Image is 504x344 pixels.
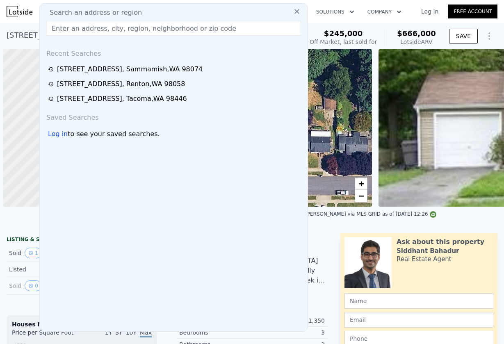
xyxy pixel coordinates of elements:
div: [STREET_ADDRESS] , Sammamish , WA 98074 [57,64,203,74]
div: Houses Median Sale [12,320,152,328]
div: LISTING & SALE HISTORY [7,236,157,244]
button: Company [361,5,408,19]
a: Zoom in [355,178,367,190]
img: Lotside [7,6,32,17]
a: Free Account [448,5,497,18]
div: Log in [48,129,68,139]
div: Real Estate Agent [397,255,452,263]
div: Sold [9,248,75,258]
div: Listed [9,265,75,273]
div: Saved Searches [43,106,304,126]
div: Ask about this property [397,237,484,247]
input: Name [344,293,493,309]
a: [STREET_ADDRESS], Sammamish,WA 98074 [48,64,302,74]
div: Recent Searches [43,42,304,62]
div: Sold [9,280,75,291]
span: 10Y [126,329,137,336]
a: Zoom out [355,190,367,202]
a: [STREET_ADDRESS], Renton,WA 98058 [48,79,302,89]
span: + [359,178,364,189]
button: SAVE [449,29,478,43]
a: Log In [411,7,448,16]
span: to see your saved searches. [68,129,160,139]
div: Siddhant Bahadur [397,247,459,255]
a: [STREET_ADDRESS], Tacoma,WA 98446 [48,94,302,104]
div: [STREET_ADDRESS] , Renton , WA 98058 [7,30,153,41]
img: NWMLS Logo [430,211,436,218]
span: $666,000 [397,29,436,38]
input: Enter an address, city, region, neighborhood or zip code [46,21,301,36]
button: Show Options [481,28,497,44]
span: 3Y [115,329,122,336]
input: Email [344,312,493,328]
button: View historical data [25,248,42,258]
span: $245,000 [324,29,363,38]
span: 1Y [105,329,112,336]
button: View historical data [25,280,42,291]
div: [STREET_ADDRESS] , Tacoma , WA 98446 [57,94,187,104]
div: Off Market, last sold for [310,38,377,46]
div: Listing courtesy of NWMLS (#26072470) and [PERSON_NAME] via MLS GRID as of [DATE] 12:26 [197,211,436,217]
div: Bedrooms [179,328,252,337]
div: 3 [252,328,325,337]
div: [STREET_ADDRESS] , Renton , WA 98058 [57,79,185,89]
span: Search an address or region [43,8,142,18]
span: Max [140,329,152,337]
div: Price per Square Foot [12,328,82,342]
button: Solutions [310,5,361,19]
span: − [359,191,364,201]
div: Lotside ARV [397,38,436,46]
